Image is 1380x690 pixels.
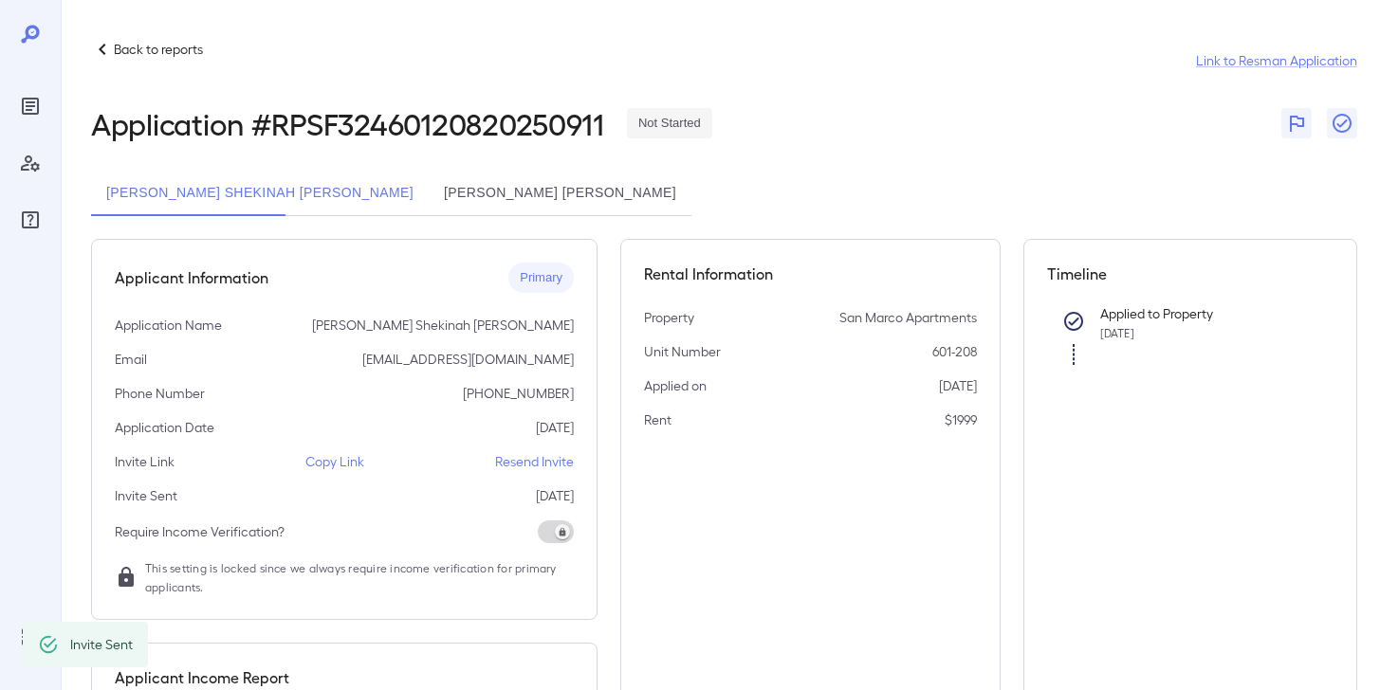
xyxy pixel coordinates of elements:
[1196,51,1357,70] a: Link to Resman Application
[945,410,977,429] p: $1999
[115,666,289,689] h5: Applicant Income Report
[115,384,205,403] p: Phone Number
[1327,108,1357,138] button: Close Report
[312,316,574,335] p: [PERSON_NAME] Shekinah [PERSON_NAME]
[115,266,268,289] h5: Applicant Information
[15,205,46,235] div: FAQ
[115,486,177,505] p: Invite Sent
[463,384,574,403] p: [PHONE_NUMBER]
[145,558,574,596] span: This setting is locked since we always require income verification for primary applicants.
[644,263,977,285] h5: Rental Information
[70,627,133,662] div: Invite Sent
[15,622,46,652] div: Log Out
[115,522,285,541] p: Require Income Verification?
[839,308,977,327] p: San Marco Apartments
[91,171,429,216] button: [PERSON_NAME] Shekinah [PERSON_NAME]
[508,269,574,287] span: Primary
[1100,304,1304,323] p: Applied to Property
[91,106,604,140] h2: Application # RPSF32460120820250911
[115,350,147,369] p: Email
[932,342,977,361] p: 601-208
[15,148,46,178] div: Manage Users
[536,418,574,437] p: [DATE]
[644,376,707,395] p: Applied on
[939,376,977,395] p: [DATE]
[1281,108,1312,138] button: Flag Report
[1100,326,1134,339] span: [DATE]
[644,410,672,429] p: Rent
[115,418,214,437] p: Application Date
[644,308,694,327] p: Property
[115,452,175,471] p: Invite Link
[429,171,691,216] button: [PERSON_NAME] [PERSON_NAME]
[644,342,721,361] p: Unit Number
[115,316,222,335] p: Application Name
[495,452,574,471] p: Resend Invite
[536,486,574,505] p: [DATE]
[627,115,712,133] span: Not Started
[15,91,46,121] div: Reports
[114,40,203,59] p: Back to reports
[305,452,364,471] p: Copy Link
[1047,263,1334,285] h5: Timeline
[362,350,574,369] p: [EMAIL_ADDRESS][DOMAIN_NAME]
